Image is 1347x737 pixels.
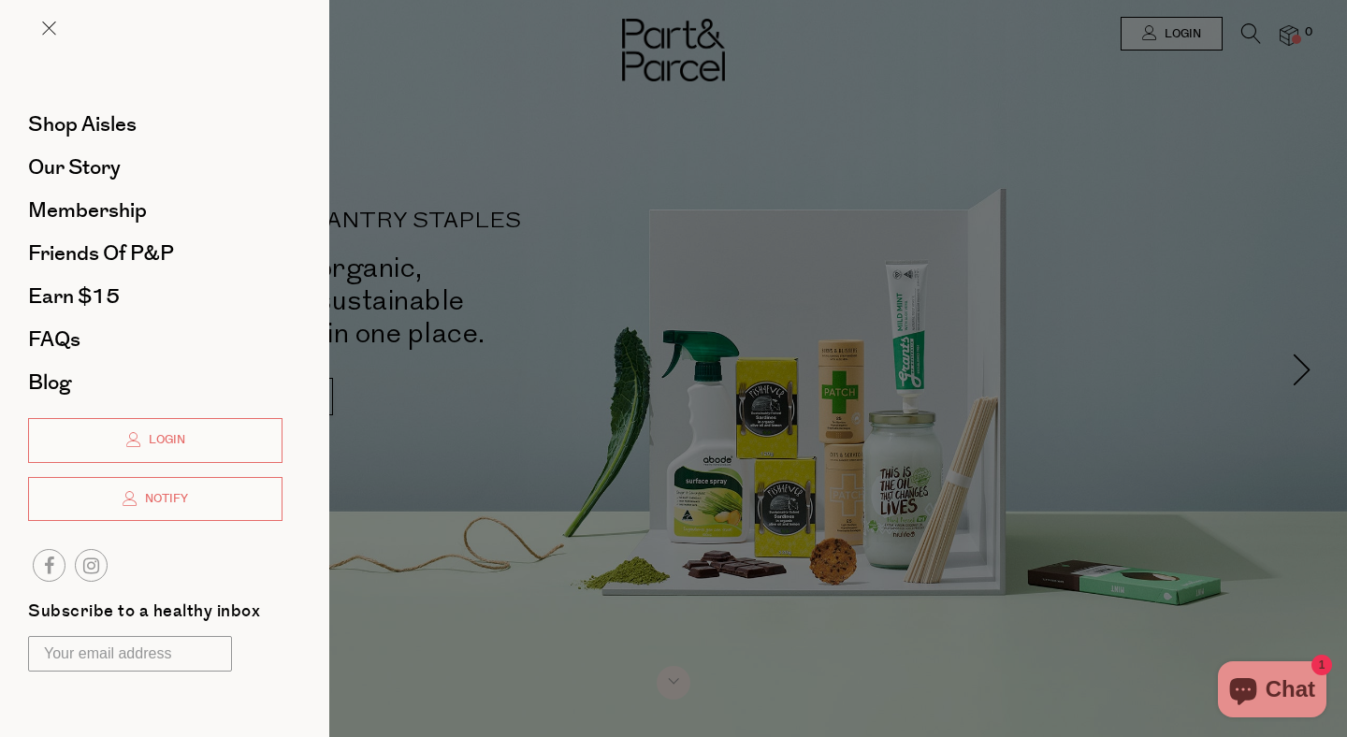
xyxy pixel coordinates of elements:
span: Notify [140,491,188,507]
span: Friends of P&P [28,238,174,268]
a: Friends of P&P [28,243,282,264]
a: Blog [28,372,282,393]
a: Our Story [28,157,282,178]
label: Subscribe to a healthy inbox [28,603,260,627]
span: Shop Aisles [28,109,137,139]
a: Membership [28,200,282,221]
a: Notify [28,477,282,522]
span: Blog [28,368,71,397]
a: FAQs [28,329,282,350]
inbox-online-store-chat: Shopify online store chat [1212,661,1332,722]
a: Login [28,418,282,463]
span: FAQs [28,325,80,354]
span: Our Story [28,152,121,182]
span: Login [144,432,185,448]
a: Earn $15 [28,286,282,307]
a: Shop Aisles [28,114,282,135]
span: Membership [28,195,147,225]
input: Your email address [28,636,232,672]
span: Earn $15 [28,282,120,311]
